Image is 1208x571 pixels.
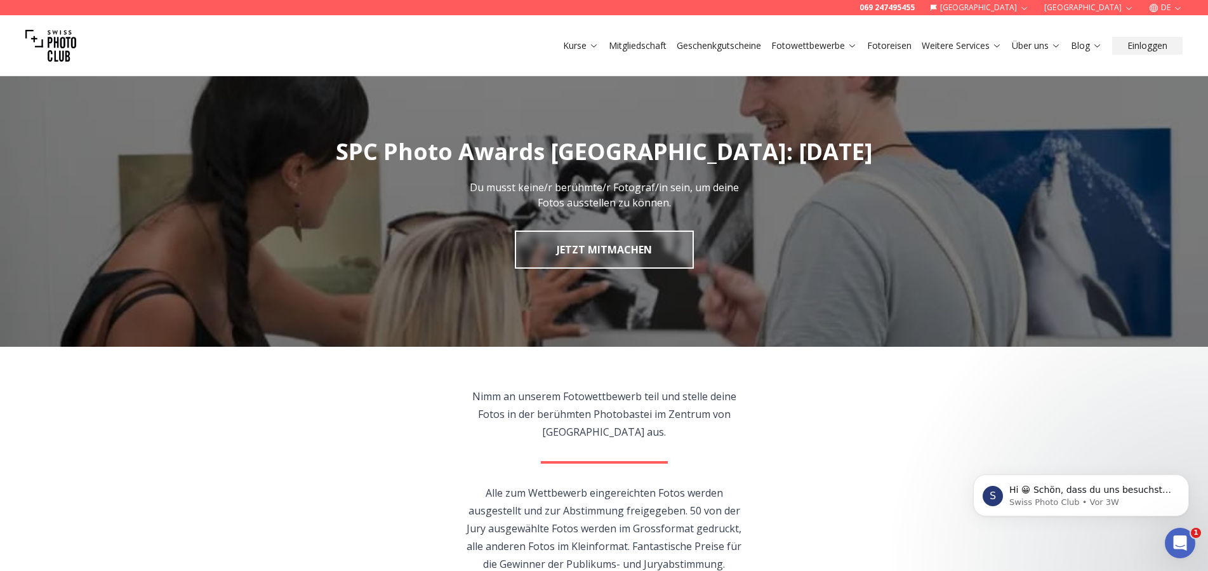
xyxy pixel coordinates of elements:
[672,37,766,55] button: Geschenkgutscheine
[604,37,672,55] button: Mitgliedschaft
[1165,528,1195,558] iframe: Intercom live chat
[515,231,694,269] a: JETZT MITMACHEN
[860,3,915,13] a: 069 247495455
[563,39,599,52] a: Kurse
[1007,37,1066,55] button: Über uns
[917,37,1007,55] button: Weitere Services
[1012,39,1061,52] a: Über uns
[766,37,862,55] button: Fotowettbewerbe
[558,37,604,55] button: Kurse
[1066,37,1107,55] button: Blog
[1191,528,1201,538] span: 1
[862,37,917,55] button: Fotoreisen
[771,39,857,52] a: Fotowettbewerbe
[609,39,667,52] a: Mitgliedschaft
[459,387,749,441] p: Nimm an unserem Fotowettbewerb teil und stelle deine Fotos in der berühmten Photobastei im Zentru...
[922,39,1002,52] a: Weitere Services
[462,180,747,210] p: Du musst keine/r berühmte/r Fotograf/in sein, um deine Fotos ausstellen zu können.
[677,39,761,52] a: Geschenkgutscheine
[954,448,1208,537] iframe: Intercom notifications Nachricht
[1071,39,1102,52] a: Blog
[867,39,912,52] a: Fotoreisen
[1112,37,1183,55] button: Einloggen
[25,20,76,71] img: Swiss photo club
